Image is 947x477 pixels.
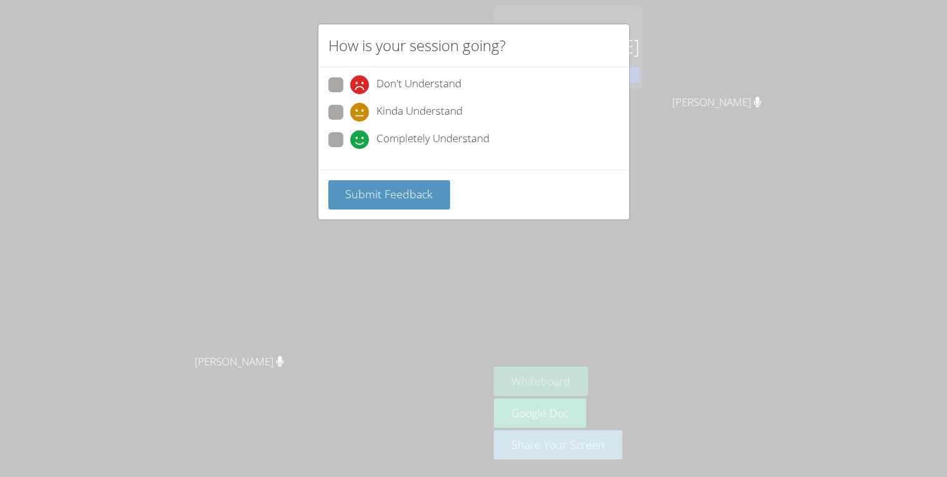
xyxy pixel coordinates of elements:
span: Kinda Understand [376,103,463,122]
span: Submit Feedback [345,186,433,201]
button: Submit Feedback [328,180,451,210]
h2: How is your session going? [328,34,506,57]
span: Completely Understand [376,130,489,149]
span: Don't Understand [376,75,461,94]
